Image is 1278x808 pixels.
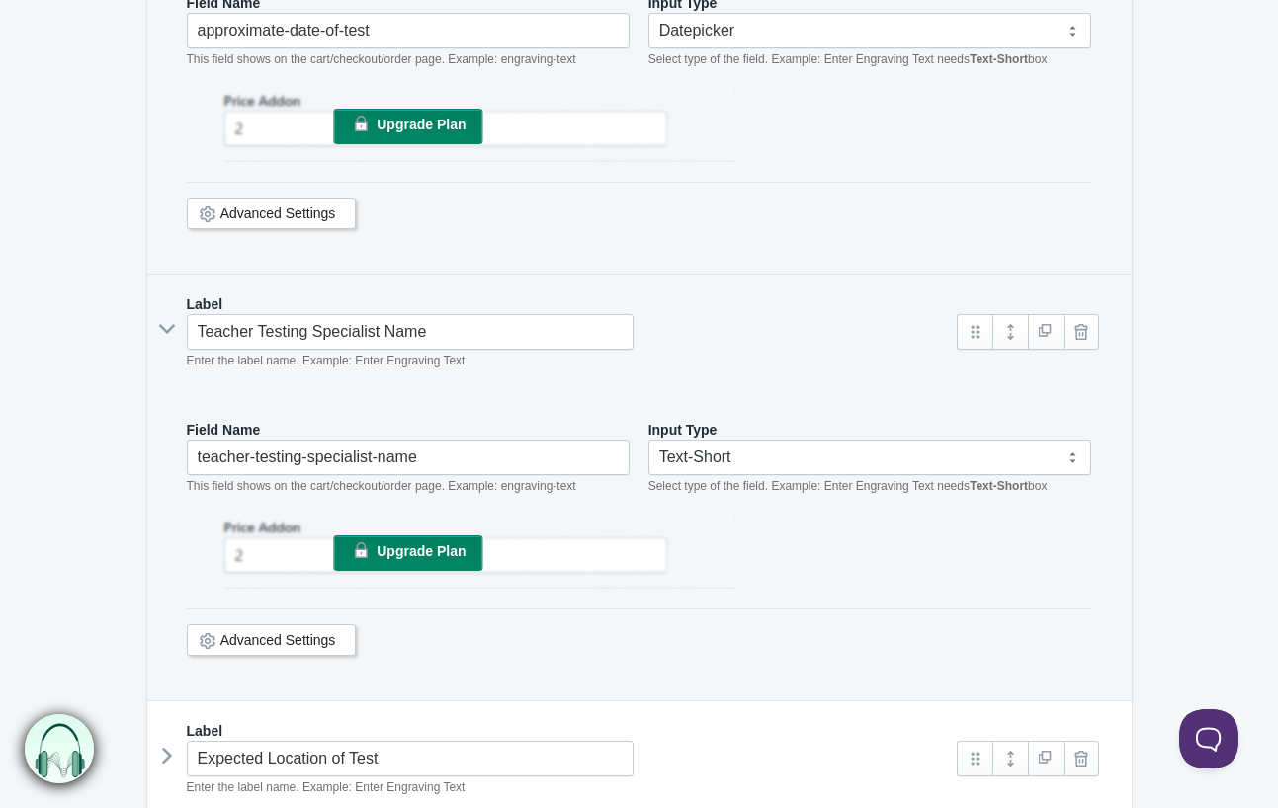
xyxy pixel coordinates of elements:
[187,721,223,741] label: Label
[187,479,576,493] em: This field shows on the cart/checkout/order page. Example: engraving-text
[1179,709,1238,768] iframe: Toggle Customer Support
[970,52,1028,66] b: Text-Short
[187,294,223,314] label: Label
[220,205,336,221] a: Advanced Settings
[648,479,1048,493] em: Select type of the field. Example: Enter Engraving Text needs box
[187,354,466,367] em: Enter the label name. Example: Enter Engraving Text
[377,543,466,559] span: Upgrade Plan
[377,117,466,132] span: Upgrade Plan
[648,420,718,440] label: Input Type
[187,52,576,66] em: This field shows on the cart/checkout/order page. Example: engraving-text
[333,535,482,571] a: Upgrade Plan
[970,479,1028,493] b: Text-Short
[648,52,1048,66] em: Select type of the field. Example: Enter Engraving Text needs box
[187,420,261,440] label: Field Name
[333,109,482,144] a: Upgrade Plan
[187,780,466,794] em: Enter the label name. Example: Enter Engraving Text
[187,511,735,589] img: price-addon-blur.png
[22,714,92,784] img: bxm.png
[187,84,735,162] img: price-addon-blur.png
[220,632,336,648] a: Advanced Settings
